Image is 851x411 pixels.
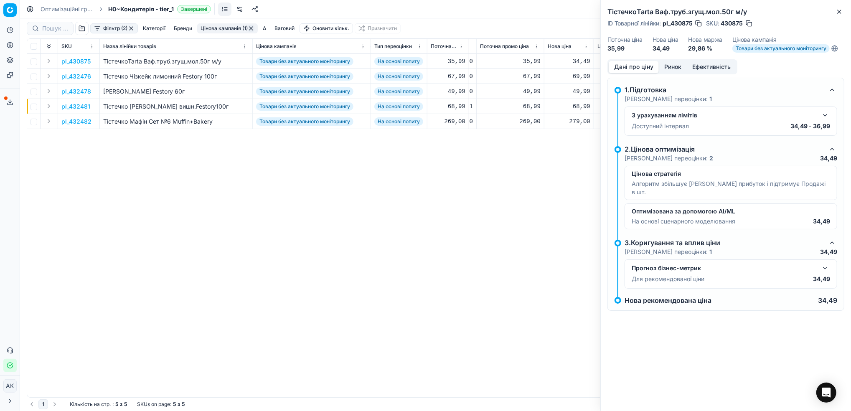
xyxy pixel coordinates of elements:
[688,37,723,43] dt: Нова маржа
[820,248,837,256] p: 34,49
[108,5,174,13] span: H0~Кондитерія - tier_1
[632,217,735,226] p: На основі сценарного моделювання
[300,23,353,33] button: Оновити кільк.
[374,43,412,50] span: Тип переоцінки
[103,43,156,50] span: Назва лінійки товарів
[706,20,719,26] span: SKU :
[256,57,353,66] span: Товари без актуального моніторингу
[709,248,712,255] strong: 1
[431,87,465,96] div: 49,99
[70,401,127,408] div: :
[732,44,830,53] span: Товари без актуального моніторингу
[818,297,837,304] p: 34,49
[709,95,712,102] strong: 1
[38,399,48,409] button: 1
[374,87,423,96] span: На основі попиту
[41,5,94,13] a: Оптимізаційні групи
[480,87,541,96] div: 49,99
[607,7,844,17] h2: ТістечкоTarta Ваф.труб.згущ.мол.50г м/у
[431,102,465,111] div: 68,99
[103,57,249,66] div: ТістечкоTarta Ваф.труб.згущ.мол.50г м/у
[709,155,713,162] strong: 2
[431,117,465,126] div: 269,00
[103,87,249,96] div: [PERSON_NAME] Festory 60г
[548,57,590,66] div: 34,49
[597,117,642,126] div: 289
[597,43,633,50] span: Ціна Заможний Округлена
[480,57,541,66] div: 35,99
[721,19,743,28] span: 430875
[480,72,541,81] div: 67,99
[597,102,642,111] div: 72,99
[115,401,118,408] strong: 5
[480,117,541,126] div: 269,00
[256,102,353,111] span: Товари без актуального моніторингу
[256,72,353,81] span: Товари без актуального моніторингу
[625,297,711,304] p: Нова рекомендована ціна
[170,23,196,33] button: Бренди
[548,117,590,126] div: 279,00
[607,20,661,26] span: ID Товарної лінійки :
[548,43,572,50] span: Нова ціна
[480,43,529,50] span: Поточна промо ціна
[27,399,60,409] nav: pagination
[103,117,249,126] div: Тістечко Мафін Сет №6 Muffin+Bakery
[44,71,54,81] button: Expand
[173,401,176,408] strong: 5
[103,72,249,81] div: Тістечко Чізкейк лимонний Festory 100г
[178,401,180,408] strong: з
[27,399,37,409] button: Go to previous page
[548,72,590,81] div: 69,99
[374,117,423,126] span: На основі попиту
[609,61,659,73] button: Дані про ціну
[42,24,68,33] input: Пошук по SKU або назві
[816,383,836,403] div: Open Intercom Messenger
[41,5,211,13] nav: breadcrumb
[90,23,138,33] button: Фільтр (2)
[50,399,60,409] button: Go to next page
[61,87,91,96] button: pl_432478
[4,380,16,392] span: AK
[625,144,824,154] div: 2.Цінова оптимізація
[137,401,171,408] span: SKUs on page :
[3,379,17,393] button: AK
[688,44,723,53] dd: 29,86 %
[431,57,465,66] div: 35,99
[140,23,169,33] button: Категорії
[820,154,837,162] p: 34,49
[548,87,590,96] div: 49,99
[61,117,91,126] button: pl_432482
[625,85,824,95] div: 1.Підготовка
[663,19,693,28] span: pl_430875
[607,37,643,43] dt: Поточна ціна
[103,102,249,111] div: Тістечко [PERSON_NAME] вишн.Festory100г
[124,401,127,408] strong: 5
[597,57,642,66] div: 35,99
[632,207,830,216] p: Оптимізована за допомогою AI/ML
[625,248,712,256] p: [PERSON_NAME] переоцінки:
[548,102,590,111] div: 68,99
[607,44,643,53] dd: 35,99
[790,122,830,130] p: 34,49 - 36,99
[177,5,211,13] span: Завершені
[61,102,90,111] button: pl_432481
[632,170,830,178] p: Цінова стратегія
[632,180,830,196] p: Алгоритм збільшує [PERSON_NAME] прибуток і підтримує Продажі в шт.
[44,116,54,126] button: Expand
[61,57,91,66] button: pl_430875
[70,401,111,408] span: Кількість на стр.
[632,122,689,130] p: Доступний інтервал
[271,23,298,33] button: Ваговий
[256,43,297,50] span: Цінова кампанія
[44,101,54,111] button: Expand
[597,87,642,96] div: 52,99
[625,95,712,103] p: [PERSON_NAME] переоцінки:
[632,264,817,272] div: Прогноз бізнес-метрик
[256,87,353,96] span: Товари без актуального моніторингу
[197,23,258,33] button: Цінова кампанія (1)
[625,154,713,162] p: [PERSON_NAME] переоцінки:
[374,102,423,111] span: На основі попиту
